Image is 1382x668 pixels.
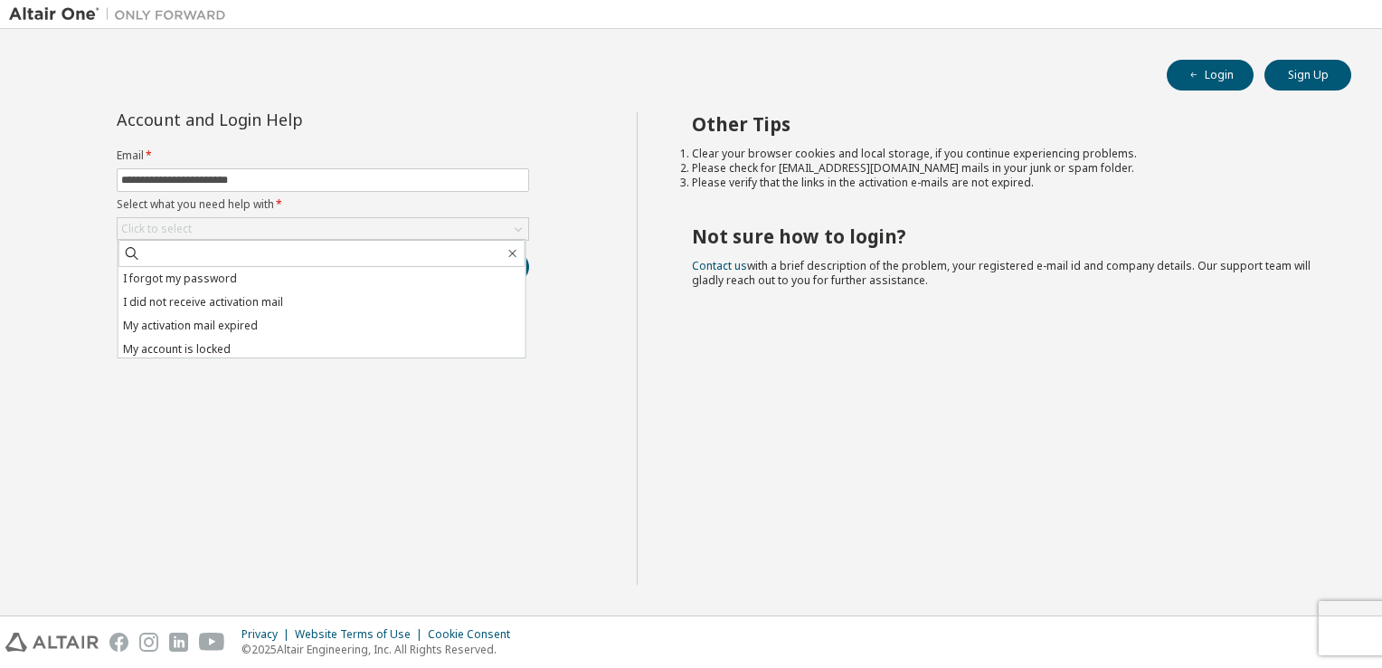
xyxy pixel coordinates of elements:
[109,633,128,652] img: facebook.svg
[692,161,1320,176] li: Please check for [EMAIL_ADDRESS][DOMAIN_NAME] mails in your junk or spam folder.
[1264,60,1351,91] button: Sign Up
[692,258,747,273] a: Contact us
[692,224,1320,248] h2: Not sure how to login?
[692,112,1320,136] h2: Other Tips
[692,258,1311,288] span: with a brief description of the problem, your registered e-mail id and company details. Our suppo...
[9,5,235,24] img: Altair One
[118,218,528,240] div: Click to select
[121,222,192,236] div: Click to select
[169,633,188,652] img: linkedin.svg
[692,176,1320,190] li: Please verify that the links in the activation e-mails are not expired.
[117,197,529,212] label: Select what you need help with
[118,267,525,291] li: I forgot my password
[692,147,1320,161] li: Clear your browser cookies and local storage, if you continue experiencing problems.
[295,627,428,642] div: Website Terms of Use
[241,627,295,642] div: Privacy
[428,627,521,642] div: Cookie Consent
[199,633,225,652] img: youtube.svg
[117,112,447,127] div: Account and Login Help
[139,633,158,652] img: instagram.svg
[241,642,521,657] p: © 2025 Altair Engineering, Inc. All Rights Reserved.
[117,148,529,163] label: Email
[1167,60,1254,91] button: Login
[5,633,99,652] img: altair_logo.svg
